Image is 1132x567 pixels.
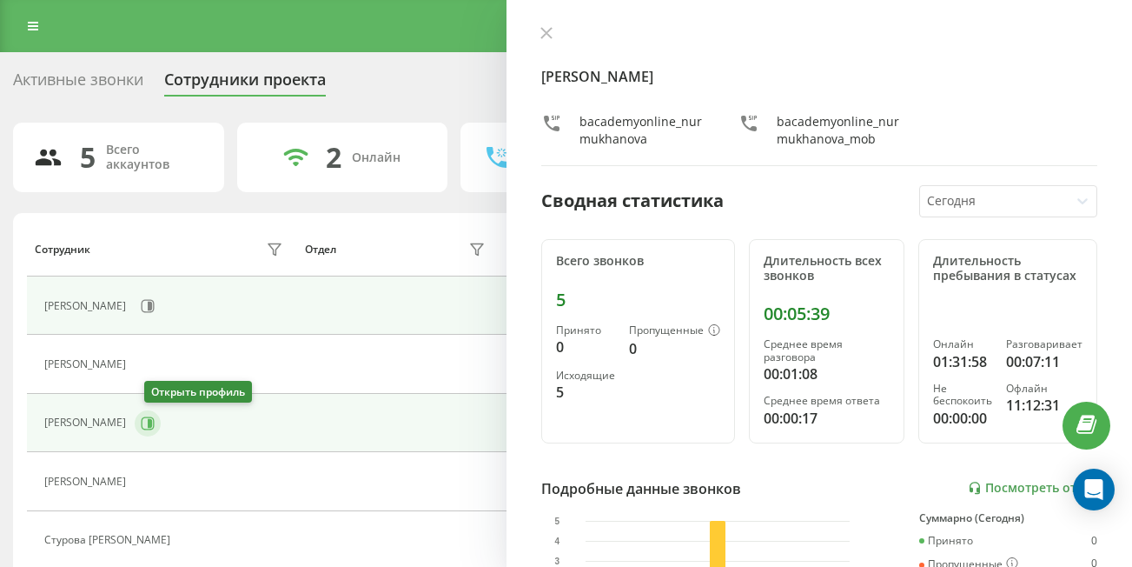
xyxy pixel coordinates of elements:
div: Open Intercom Messenger [1073,469,1115,510]
div: 0 [629,338,720,359]
div: Отдел [305,243,336,256]
div: Всего звонков [556,254,720,269]
div: [PERSON_NAME] [44,476,130,488]
div: [PERSON_NAME] [44,417,130,429]
div: Длительность всех звонков [764,254,890,283]
div: 5 [556,290,720,310]
div: Cтурова [PERSON_NAME] [44,534,175,546]
div: Суммарно (Сегодня) [919,512,1097,524]
h4: [PERSON_NAME] [541,66,1097,87]
div: 2 [326,141,341,174]
div: Пропущенные [629,324,720,338]
div: bacademyonline_nurmukhanova_mob [777,113,901,148]
div: 00:00:17 [764,408,890,429]
div: [PERSON_NAME] [44,300,130,312]
div: Среднее время разговора [764,338,890,364]
div: 01:31:58 [933,351,992,372]
div: 11:12:31 [1006,395,1082,416]
div: Открыть профиль [144,381,252,403]
div: Длительность пребывания в статусах [933,254,1082,283]
div: Сводная статистика [541,188,724,214]
div: Среднее время ответа [764,395,890,407]
text: 3 [554,556,559,565]
div: Принято [919,535,973,547]
div: Сотрудники проекта [164,70,326,97]
div: Онлайн [933,338,992,350]
div: [PERSON_NAME] [44,358,130,370]
div: 00:00:00 [933,408,992,429]
text: 4 [554,536,559,545]
div: bacademyonline_nurmukhanova [579,113,704,148]
div: 00:07:11 [1006,351,1082,372]
div: Исходящие [556,370,615,382]
a: Посмотреть отчет [968,481,1097,496]
div: 0 [1091,535,1097,547]
div: Не беспокоить [933,383,992,408]
div: 5 [80,141,96,174]
div: Подробные данные звонков [541,478,741,499]
div: Принято [556,324,615,337]
div: Онлайн [352,150,401,165]
div: 5 [556,382,615,403]
div: 0 [556,337,615,357]
div: Офлайн [1006,383,1082,395]
div: Сотрудник [35,243,90,256]
div: 00:05:39 [764,304,890,324]
div: Разговаривает [1006,338,1082,350]
text: 5 [554,516,559,525]
div: Активные звонки [13,70,143,97]
div: 00:01:08 [764,364,890,384]
div: Всего аккаунтов [106,143,203,172]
